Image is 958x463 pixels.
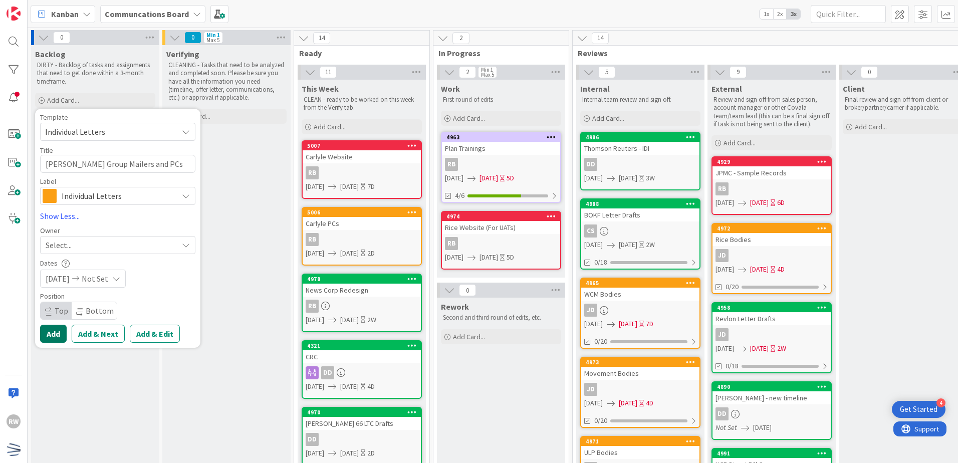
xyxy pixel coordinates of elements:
[712,157,831,179] div: 4929JPMC - Sample Records
[302,340,422,399] a: 4321CRCDD[DATE][DATE]4D
[843,84,865,94] span: Client
[7,442,21,456] img: avatar
[715,182,729,195] div: RB
[445,252,463,263] span: [DATE]
[750,343,769,354] span: [DATE]
[581,358,699,367] div: 4973
[586,200,699,207] div: 4988
[40,325,67,343] button: Add
[166,49,199,59] span: Verifying
[306,381,324,392] span: [DATE]
[304,96,420,112] p: CLEAN - ready to be worked on this week from the Verify tab.
[340,315,359,325] span: [DATE]
[321,366,334,379] div: DD
[306,233,319,246] div: RB
[303,141,421,150] div: 5007
[40,178,56,185] span: Label
[717,225,831,232] div: 4972
[712,249,831,262] div: JD
[367,315,376,325] div: 2W
[452,32,469,44] span: 2
[581,437,699,459] div: 4971ULP Bodies
[936,398,945,407] div: 4
[586,280,699,287] div: 4965
[581,304,699,317] div: JD
[646,319,653,329] div: 7D
[441,84,460,94] span: Work
[712,449,831,458] div: 4991
[306,315,324,325] span: [DATE]
[441,302,469,312] span: Rework
[35,49,66,59] span: Backlog
[307,209,421,216] div: 5006
[82,273,108,285] span: Not Set
[712,382,831,391] div: 4890
[730,66,747,78] span: 9
[303,208,421,217] div: 5006
[306,248,324,259] span: [DATE]
[206,33,220,38] div: Min 1
[40,155,195,173] textarea: [PERSON_NAME] Group Mailers and PCs
[441,132,561,203] a: 4963Plan TrainingsRB[DATE][DATE]5D4/6
[581,142,699,155] div: Thomson Reuters - IDI
[45,125,170,138] span: Individual Letters
[340,181,359,192] span: [DATE]
[367,448,375,458] div: 2D
[303,408,421,430] div: 4970[PERSON_NAME] 66 LTC Drafts
[711,84,742,94] span: External
[584,319,603,329] span: [DATE]
[55,306,68,316] span: Top
[302,140,422,199] a: 5007Carlyle WebsiteRB[DATE][DATE]7D
[303,284,421,297] div: News Corp Redesign
[307,342,421,349] div: 4321
[459,66,476,78] span: 2
[712,328,831,341] div: JD
[51,8,79,20] span: Kanban
[712,391,831,404] div: [PERSON_NAME] - new timeline
[302,84,339,94] span: This Week
[446,134,560,141] div: 4963
[717,304,831,311] div: 4958
[302,274,422,332] a: 4978News Corp RedesignRB[DATE][DATE]2W
[584,158,597,171] div: DD
[507,173,514,183] div: 5D
[717,158,831,165] div: 4929
[303,141,421,163] div: 5007Carlyle Website
[594,257,607,268] span: 0/18
[40,146,53,155] label: Title
[21,2,46,14] span: Support
[584,398,603,408] span: [DATE]
[367,181,375,192] div: 7D
[340,381,359,392] span: [DATE]
[303,408,421,417] div: 4970
[307,409,421,416] div: 4970
[441,211,561,270] a: 4974Rice Website (For UATs)RB[DATE][DATE]5D
[619,319,637,329] span: [DATE]
[299,48,417,58] span: Ready
[303,233,421,246] div: RB
[306,181,324,192] span: [DATE]
[168,61,285,102] p: CLEANING - Tasks that need to be analyzed and completed soon. Please be sure you have all the inf...
[302,207,422,266] a: 5006Carlyle PCsRB[DATE][DATE]2D
[712,303,831,325] div: 4958Revlon Letter Drafts
[750,197,769,208] span: [DATE]
[303,366,421,379] div: DD
[206,38,219,43] div: Max 5
[442,212,560,221] div: 4974
[320,66,337,78] span: 11
[581,446,699,459] div: ULP Bodies
[584,240,603,250] span: [DATE]
[777,197,785,208] div: 6D
[581,158,699,171] div: DD
[581,383,699,396] div: JD
[303,217,421,230] div: Carlyle PCs
[442,158,560,171] div: RB
[726,361,739,371] span: 0/18
[715,423,737,432] i: Not Set
[715,407,729,420] div: DD
[442,133,560,142] div: 4963
[303,341,421,350] div: 4321
[581,133,699,155] div: 4986Thomson Reuters - IDI
[711,156,832,215] a: 4929JPMC - Sample RecordsRB[DATE][DATE]6D
[445,173,463,183] span: [DATE]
